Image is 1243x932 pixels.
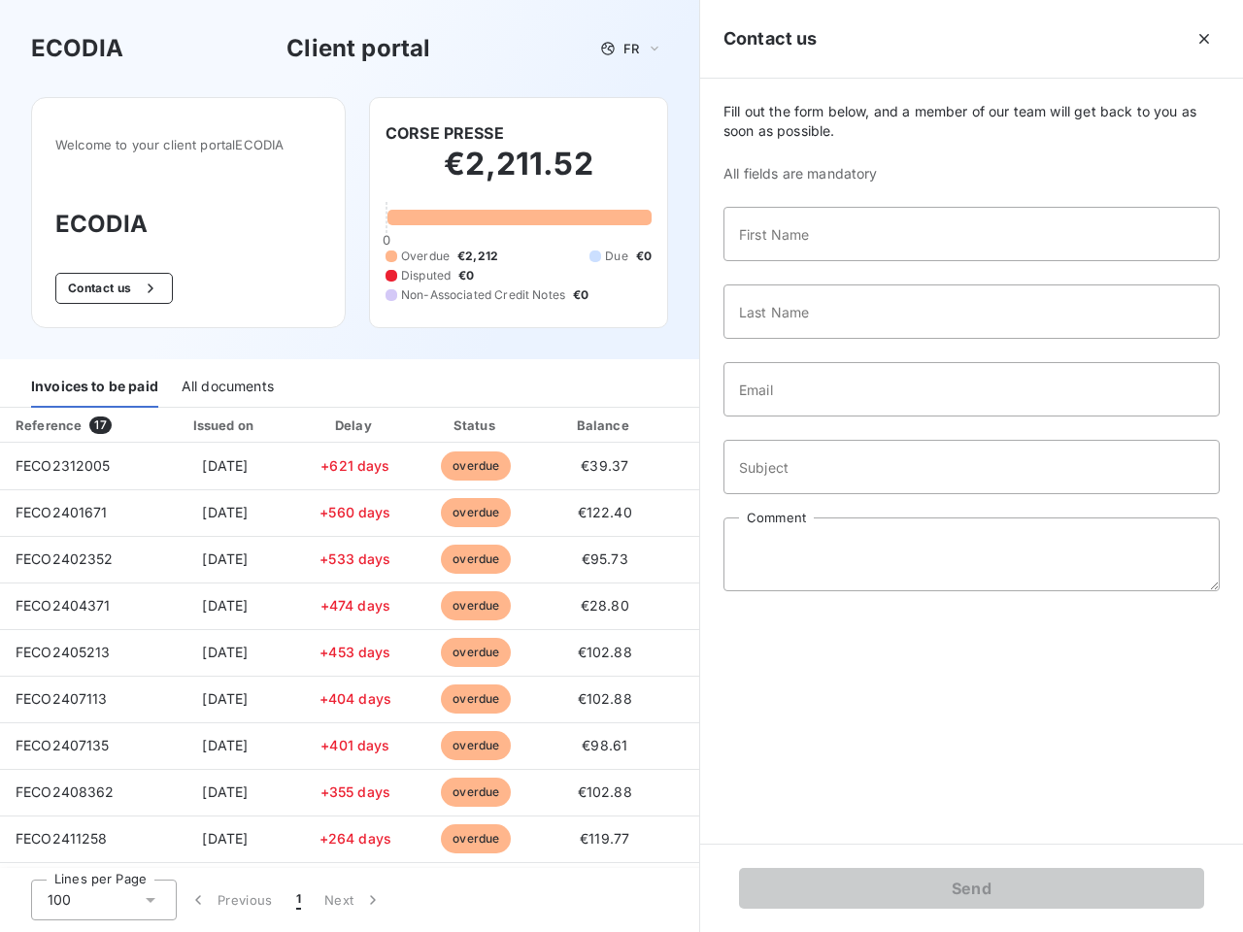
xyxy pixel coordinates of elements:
span: FECO2402352 [16,550,114,567]
span: FECO2405213 [16,644,111,660]
span: FECO2404371 [16,597,111,614]
span: +453 days [319,644,390,660]
span: €2,212 [457,248,498,265]
h3: ECODIA [31,31,123,66]
span: +533 days [319,550,390,567]
span: overdue [441,638,511,667]
span: Overdue [401,248,450,265]
span: FR [623,41,639,56]
span: [DATE] [202,644,248,660]
h6: CORSE PRESSE [386,121,504,145]
span: 0 [383,232,390,248]
span: overdue [441,778,511,807]
span: €0 [458,267,474,284]
span: €0 [573,286,588,304]
input: placeholder [723,284,1220,339]
span: FECO2401671 [16,504,108,520]
span: +621 days [320,457,389,474]
div: Reference [16,417,82,433]
span: +355 days [320,783,390,800]
div: Issued on [158,416,292,435]
h3: Client portal [286,31,430,66]
h2: €2,211.52 [386,145,652,203]
span: overdue [441,731,511,760]
span: €39.37 [581,457,628,474]
span: 100 [48,890,71,910]
span: [DATE] [202,597,248,614]
span: overdue [441,591,511,620]
span: €95.73 [582,550,628,567]
h5: Contact us [723,25,818,52]
div: Balance [542,416,668,435]
span: [DATE] [202,830,248,847]
span: [DATE] [202,550,248,567]
span: Welcome to your client portal ECODIA [55,137,321,152]
span: [DATE] [202,504,248,520]
span: [DATE] [202,783,248,800]
span: +474 days [320,597,390,614]
button: Next [313,880,394,920]
span: overdue [441,684,511,714]
button: Previous [177,880,285,920]
span: overdue [441,545,511,574]
span: All fields are mandatory [723,164,1220,183]
span: Non-Associated Credit Notes [401,286,565,304]
span: 1 [296,890,301,910]
div: Invoices to be paid [31,367,158,408]
div: Delay [300,416,411,435]
span: [DATE] [202,457,248,474]
span: €0 [636,248,652,265]
input: placeholder [723,440,1220,494]
span: FECO2407135 [16,737,110,753]
span: +401 days [320,737,389,753]
span: +560 days [319,504,390,520]
span: €98.61 [582,737,627,753]
span: 17 [89,416,111,434]
span: FECO2407113 [16,690,108,707]
div: All documents [182,367,274,408]
span: FECO2312005 [16,457,111,474]
h3: ECODIA [55,207,321,242]
span: €28.80 [581,597,629,614]
div: Status [419,416,534,435]
button: Send [739,868,1204,909]
span: overdue [441,824,511,853]
button: Contact us [55,273,173,304]
span: FECO2411258 [16,830,108,847]
span: [DATE] [202,690,248,707]
span: €102.88 [578,644,632,660]
span: +264 days [319,830,391,847]
span: FECO2408362 [16,783,115,800]
span: €119.77 [580,830,629,847]
input: placeholder [723,362,1220,416]
button: 1 [285,880,313,920]
span: €122.40 [578,504,632,520]
span: €102.88 [578,690,632,707]
span: Due [605,248,627,265]
span: €102.88 [578,783,632,800]
span: +404 days [319,690,391,707]
div: PDF [676,416,774,435]
input: placeholder [723,207,1220,261]
span: overdue [441,498,511,527]
span: Fill out the form below, and a member of our team will get back to you as soon as possible. [723,102,1220,141]
span: Disputed [401,267,451,284]
span: [DATE] [202,737,248,753]
span: overdue [441,451,511,481]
